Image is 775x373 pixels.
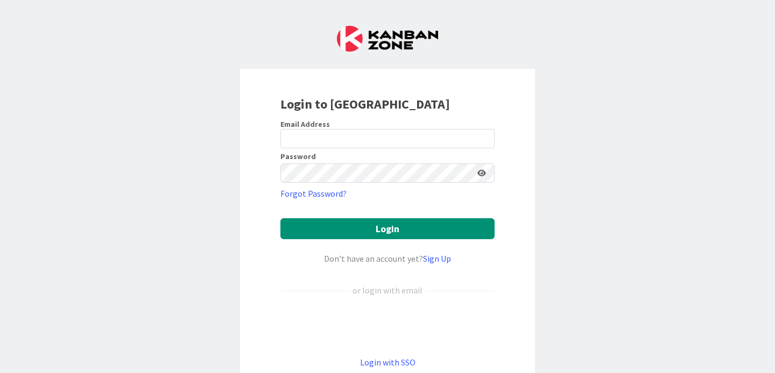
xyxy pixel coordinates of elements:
[280,119,330,129] label: Email Address
[423,253,451,264] a: Sign Up
[275,314,500,338] iframe: Sign in with Google Button
[360,357,415,368] a: Login with SSO
[337,26,438,52] img: Kanban Zone
[350,284,425,297] div: or login with email
[280,252,495,265] div: Don’t have an account yet?
[280,187,347,200] a: Forgot Password?
[280,96,450,112] b: Login to [GEOGRAPHIC_DATA]
[280,153,316,160] label: Password
[280,218,495,239] button: Login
